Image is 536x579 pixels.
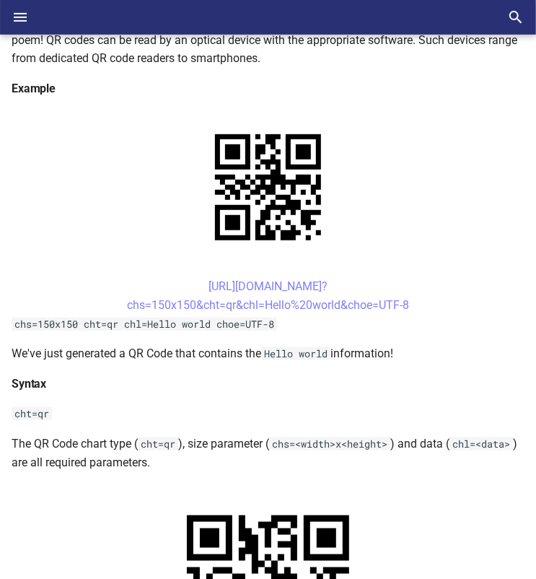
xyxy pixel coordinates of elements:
[127,279,409,312] a: [URL][DOMAIN_NAME]?chs=150x150&cht=qr&chl=Hello%20world&choe=UTF-8
[12,79,524,98] h4: Example
[138,437,178,450] code: cht=qr
[269,437,390,450] code: chs=<width>x<height>
[12,318,277,331] code: chs=150x150 cht=qr chl=Hello world choe=UTF-8
[261,347,330,360] code: Hello world
[12,407,52,420] code: cht=qr
[12,344,524,363] p: We've just generated a QR Code that contains the information!
[190,109,346,266] img: chart
[12,435,524,471] p: The QR Code chart type ( ), size parameter ( ) and data ( ) are all required parameters.
[12,375,524,393] h4: Syntax
[449,437,513,450] code: chl=<data>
